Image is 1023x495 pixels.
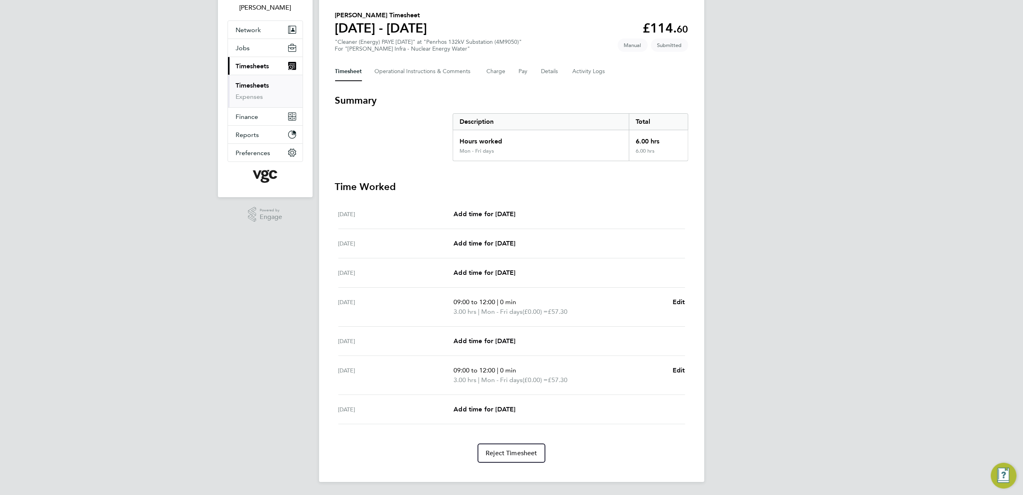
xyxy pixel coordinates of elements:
[228,75,303,107] div: Timesheets
[338,366,454,385] div: [DATE]
[253,170,277,183] img: vgcgroup-logo-retina.png
[478,376,480,384] span: |
[236,62,269,70] span: Timesheets
[335,62,362,81] button: Timesheet
[497,366,498,374] span: |
[454,308,476,315] span: 3.00 hrs
[548,376,567,384] span: £57.30
[335,180,688,193] h3: Time Worked
[335,10,427,20] h2: [PERSON_NAME] Timesheet
[454,376,476,384] span: 3.00 hrs
[248,207,282,222] a: Powered byEngage
[338,405,454,414] div: [DATE]
[651,39,688,52] span: This timesheet is Submitted.
[481,307,523,317] span: Mon - Fri days
[236,44,250,52] span: Jobs
[338,239,454,248] div: [DATE]
[486,449,537,457] span: Reject Timesheet
[338,268,454,278] div: [DATE]
[236,113,258,121] span: Finance
[236,149,270,157] span: Preferences
[228,144,303,162] button: Preferences
[454,239,515,247] span: Add time for [DATE]
[453,130,629,148] div: Hours worked
[454,405,515,414] a: Add time for [DATE]
[500,366,516,374] span: 0 min
[454,366,495,374] span: 09:00 to 12:00
[991,463,1017,489] button: Engage Resource Center
[335,20,427,36] h1: [DATE] - [DATE]
[228,21,303,39] button: Network
[454,337,515,345] span: Add time for [DATE]
[236,93,263,100] a: Expenses
[454,269,515,276] span: Add time for [DATE]
[673,297,685,307] a: Edit
[519,62,529,81] button: Pay
[481,375,523,385] span: Mon - Fri days
[228,39,303,57] button: Jobs
[487,62,506,81] button: Charge
[673,366,685,375] a: Edit
[338,297,454,317] div: [DATE]
[478,308,480,315] span: |
[629,114,687,130] div: Total
[260,214,282,221] span: Engage
[573,62,606,81] button: Activity Logs
[453,113,688,161] div: Summary
[541,62,560,81] button: Details
[236,82,269,89] a: Timesheets
[338,209,454,219] div: [DATE]
[454,210,515,218] span: Add time for [DATE]
[454,298,495,306] span: 09:00 to 12:00
[228,126,303,143] button: Reports
[453,114,629,130] div: Description
[629,148,687,161] div: 6.00 hrs
[478,444,545,463] button: Reject Timesheet
[629,130,687,148] div: 6.00 hrs
[335,94,688,107] h3: Summary
[497,298,498,306] span: |
[673,366,685,374] span: Edit
[335,45,522,52] div: For "[PERSON_NAME] Infra - Nuclear Energy Water"
[454,405,515,413] span: Add time for [DATE]
[236,131,259,139] span: Reports
[228,108,303,125] button: Finance
[228,57,303,75] button: Timesheets
[454,209,515,219] a: Add time for [DATE]
[548,308,567,315] span: £57.30
[260,207,282,214] span: Powered by
[335,39,522,52] div: "Cleaner (Energy) PAYE [DATE]" at "Penrhos 132kV Substation (4M9050)"
[460,148,494,154] div: Mon - Fri days
[454,239,515,248] a: Add time for [DATE]
[228,170,303,183] a: Go to home page
[228,3,303,12] span: Jana Venizelou
[500,298,516,306] span: 0 min
[335,94,688,463] section: Timesheet
[338,336,454,346] div: [DATE]
[643,20,688,36] app-decimal: £114.
[677,23,688,35] span: 60
[673,298,685,306] span: Edit
[375,62,474,81] button: Operational Instructions & Comments
[454,268,515,278] a: Add time for [DATE]
[523,376,548,384] span: (£0.00) =
[523,308,548,315] span: (£0.00) =
[236,26,261,34] span: Network
[454,336,515,346] a: Add time for [DATE]
[618,39,648,52] span: This timesheet was manually created.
